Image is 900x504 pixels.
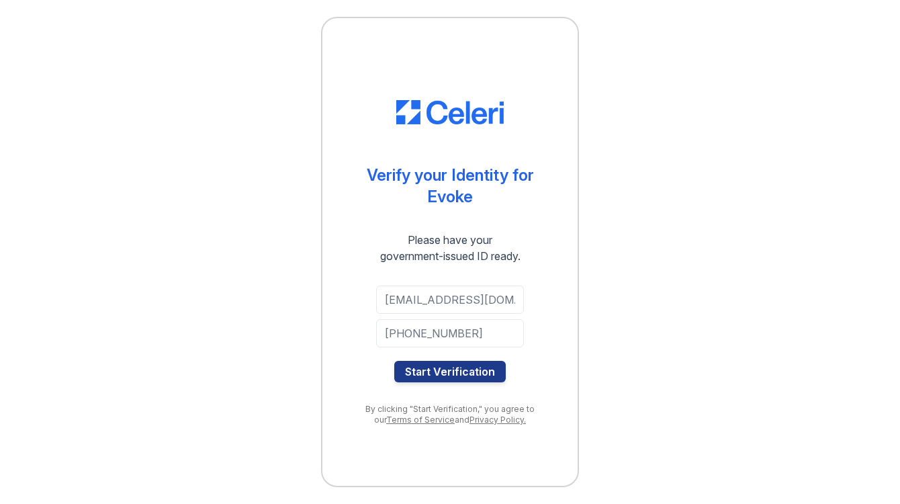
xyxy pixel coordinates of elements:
[376,319,524,347] input: Phone
[356,232,545,264] div: Please have your government-issued ID ready.
[396,100,504,124] img: CE_Logo_Blue-a8612792a0a2168367f1c8372b55b34899dd931a85d93a1a3d3e32e68fde9ad4.png
[469,415,526,425] a: Privacy Policy.
[376,286,524,314] input: Email
[349,404,551,425] div: By clicking "Start Verification," you agree to our and
[367,165,534,208] div: Verify your Identity for Evoke
[394,361,506,382] button: Start Verification
[386,415,455,425] a: Terms of Service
